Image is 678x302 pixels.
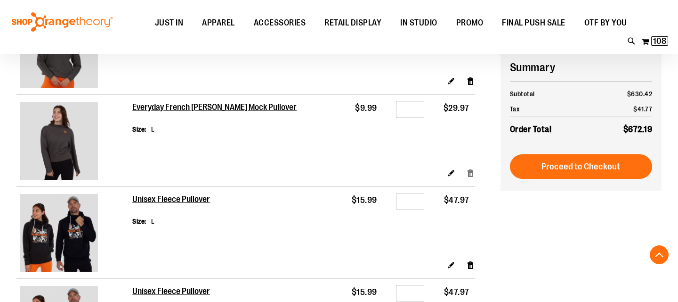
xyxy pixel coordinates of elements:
[193,12,244,34] a: APPAREL
[20,102,98,180] img: Everyday French Terry Crop Mock Pullover
[467,260,475,270] a: Remove item
[627,90,653,98] span: $630.42
[132,217,146,226] dt: Size
[20,194,98,272] img: Unisex Fleece Pullover
[510,101,594,117] th: Tax
[447,12,493,34] a: PROMO
[145,12,193,34] a: JUST IN
[575,12,637,34] a: OTF BY YOU
[352,287,377,297] span: $15.99
[502,12,565,34] span: FINAL PUSH SALE
[151,217,155,226] dd: L
[315,12,391,34] a: RETAIL DISPLAY
[20,194,129,274] a: Unisex Fleece Pullover
[254,12,306,34] span: ACCESSORIES
[151,125,155,134] dd: L
[650,245,669,264] button: Back To Top
[623,125,653,134] span: $672.19
[444,287,469,297] span: $47.97
[132,286,211,297] a: Unisex Fleece Pullover
[633,105,652,113] span: $41.77
[132,102,299,113] a: Everyday French [PERSON_NAME] Mock Pullover
[10,12,114,32] img: Shop Orangetheory
[244,12,315,34] a: ACCESSORIES
[132,125,146,134] dt: Size
[510,59,653,75] h2: Summary
[467,76,475,86] a: Remove item
[653,36,666,46] span: 108
[202,12,235,34] span: APPAREL
[444,195,469,205] span: $47.97
[492,12,575,34] a: FINAL PUSH SALE
[391,12,447,34] a: IN STUDIO
[510,122,552,136] strong: Order Total
[155,12,184,34] span: JUST IN
[355,103,377,113] span: $9.99
[456,12,484,34] span: PROMO
[444,103,469,113] span: $29.97
[510,154,653,179] button: Proceed to Checkout
[510,86,594,101] th: Subtotal
[467,168,475,178] a: Remove item
[20,102,129,182] a: Everyday French Terry Crop Mock Pullover
[352,195,377,205] span: $15.99
[400,12,437,34] span: IN STUDIO
[132,194,211,205] a: Unisex Fleece Pullover
[584,12,627,34] span: OTF BY YOU
[324,12,381,34] span: RETAIL DISPLAY
[541,161,620,172] span: Proceed to Checkout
